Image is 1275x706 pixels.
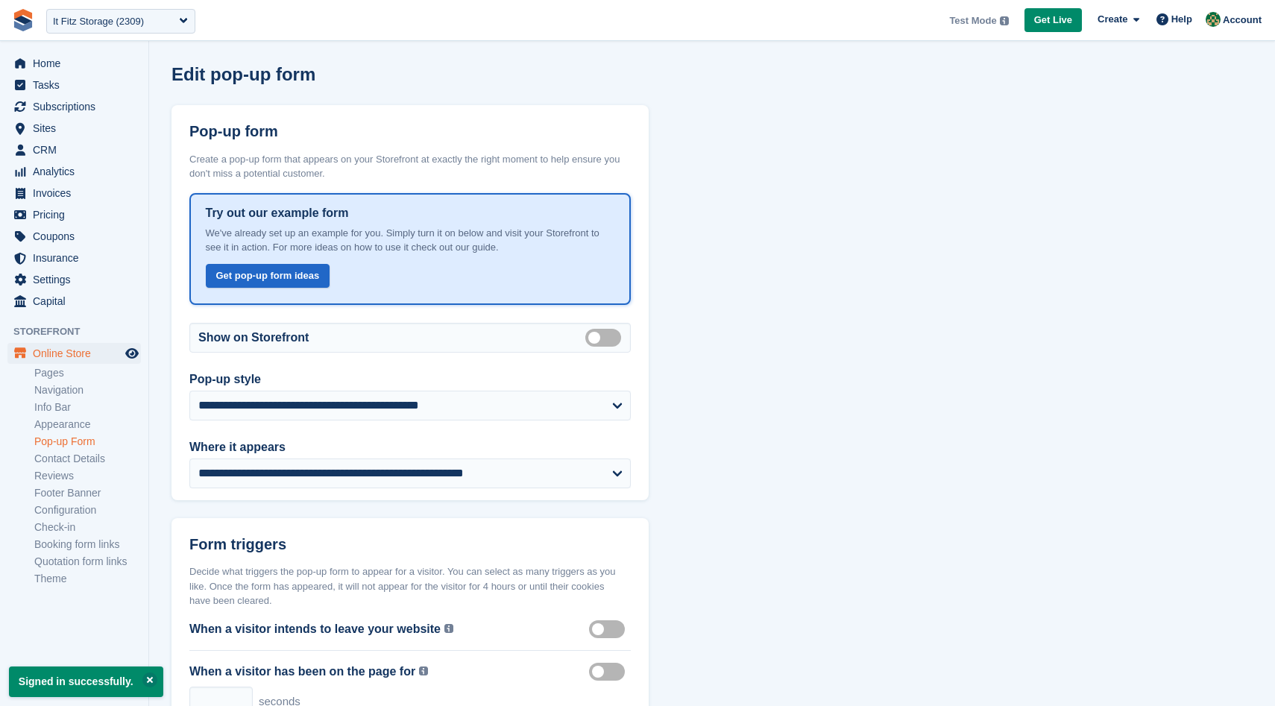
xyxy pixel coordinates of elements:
h2: Pop-up form [189,123,278,140]
a: menu [7,269,141,290]
p: We've already set up an example for you. Simply turn it on below and visit your Storefront to see... [206,226,615,255]
a: Contact Details [34,452,141,466]
span: CRM [33,139,122,160]
img: stora-icon-8386f47178a22dfd0bd8f6a31ec36ba5ce8667c1dd55bd0f319d3a0aa187defe.svg [12,9,34,31]
span: Coupons [33,226,122,247]
span: Subscriptions [33,96,122,117]
h2: Form triggers [189,536,286,553]
div: Create a pop-up form that appears on your Storefront at exactly the right moment to help ensure y... [189,152,631,181]
span: Analytics [33,161,122,182]
span: Account [1223,13,1262,28]
a: Check-in [34,520,141,535]
span: Tasks [33,75,122,95]
a: Pages [34,366,141,380]
label: Enabled [585,336,627,338]
p: Signed in successfully. [9,666,163,697]
div: Show on Storefront [189,323,631,353]
a: Footer Banner [34,486,141,500]
img: icon-info-grey-7440780725fd019a000dd9b08b2336e03edf1995a4989e88bcd33f0948082b44.svg [444,624,453,633]
img: icon-info-grey-7440780725fd019a000dd9b08b2336e03edf1995a4989e88bcd33f0948082b44.svg [1000,16,1009,25]
label: Pop-up style [189,371,631,388]
span: Create [1098,12,1127,27]
span: Invoices [33,183,122,204]
a: Reviews [34,469,141,483]
span: Help [1171,12,1192,27]
label: When a visitor intends to leave your website [189,620,441,638]
a: menu [7,343,141,364]
label: Exit intent enabled [589,628,631,630]
span: Test Mode [949,13,996,28]
a: menu [7,118,141,139]
span: Online Store [33,343,122,364]
a: menu [7,161,141,182]
a: Navigation [34,383,141,397]
span: Sites [33,118,122,139]
a: Preview store [123,344,141,362]
span: Get Live [1034,13,1072,28]
a: Configuration [34,503,141,517]
a: Theme [34,572,141,586]
span: Pricing [33,204,122,225]
label: When a visitor has been on the page for [189,663,415,681]
a: Quotation form links [34,555,141,569]
a: Pop-up Form [34,435,141,449]
span: Capital [33,291,122,312]
div: It Fitz Storage (2309) [53,14,144,29]
a: menu [7,183,141,204]
a: menu [7,139,141,160]
span: Settings [33,269,122,290]
a: Booking form links [34,538,141,552]
a: menu [7,75,141,95]
a: Get pop-up form ideas [206,264,330,289]
h3: Try out our example form [206,207,615,220]
a: menu [7,248,141,268]
div: Decide what triggers the pop-up form to appear for a visitor. You can select as many triggers as ... [189,564,631,608]
a: Appearance [34,417,141,432]
span: Home [33,53,122,74]
label: Time on page enabled [589,670,631,672]
a: menu [7,291,141,312]
h1: Edit pop-up form [171,64,315,84]
span: Storefront [13,324,148,339]
a: menu [7,96,141,117]
a: Get Live [1024,8,1082,33]
label: Where it appears [189,438,631,456]
a: menu [7,53,141,74]
img: icon-info-grey-7440780725fd019a000dd9b08b2336e03edf1995a4989e88bcd33f0948082b44.svg [419,666,428,675]
a: menu [7,204,141,225]
a: menu [7,226,141,247]
span: Insurance [33,248,122,268]
img: Aaron [1206,12,1221,27]
a: Info Bar [34,400,141,415]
